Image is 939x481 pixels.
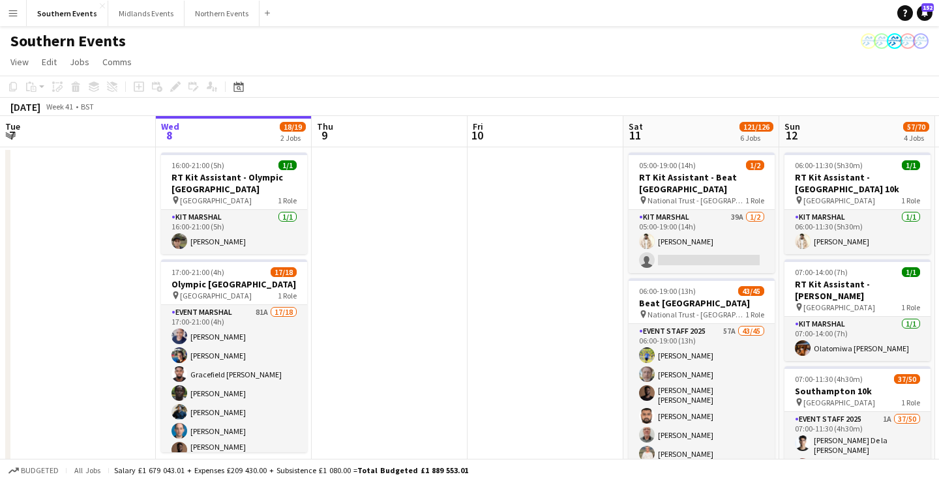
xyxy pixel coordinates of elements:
[27,1,108,26] button: Southern Events
[784,153,931,254] app-job-card: 06:00-11:30 (5h30m)1/1RT Kit Assistant - [GEOGRAPHIC_DATA] 10k [GEOGRAPHIC_DATA]1 RoleKit Marshal...
[795,374,863,384] span: 07:00-11:30 (4h30m)
[627,128,643,143] span: 11
[5,121,20,132] span: Tue
[10,100,40,113] div: [DATE]
[161,171,307,195] h3: RT Kit Assistant - Olympic [GEOGRAPHIC_DATA]
[315,128,333,143] span: 9
[278,291,297,300] span: 1 Role
[745,310,764,319] span: 1 Role
[10,56,29,68] span: View
[171,267,224,277] span: 17:00-21:00 (4h)
[901,398,920,407] span: 1 Role
[740,133,773,143] div: 6 Jobs
[72,465,103,475] span: All jobs
[784,278,931,302] h3: RT Kit Assistant - [PERSON_NAME]
[795,160,863,170] span: 06:00-11:30 (5h30m)
[278,196,297,205] span: 1 Role
[738,286,764,296] span: 43/45
[37,53,62,70] a: Edit
[629,121,643,132] span: Sat
[629,210,775,273] app-card-role: Kit Marshal39A1/205:00-19:00 (14h)[PERSON_NAME]
[784,385,931,397] h3: Southampton 10k
[42,56,57,68] span: Edit
[629,171,775,195] h3: RT Kit Assistant - Beat [GEOGRAPHIC_DATA]
[917,5,932,21] a: 152
[902,160,920,170] span: 1/1
[900,33,916,49] app-user-avatar: RunThrough Events
[784,171,931,195] h3: RT Kit Assistant - [GEOGRAPHIC_DATA] 10k
[782,128,800,143] span: 12
[159,128,179,143] span: 8
[21,466,59,475] span: Budgeted
[185,1,260,26] button: Northern Events
[746,160,764,170] span: 1/2
[70,56,89,68] span: Jobs
[629,297,775,309] h3: Beat [GEOGRAPHIC_DATA]
[901,196,920,205] span: 1 Role
[903,122,929,132] span: 57/70
[357,465,468,475] span: Total Budgeted £1 889 553.01
[784,210,931,254] app-card-role: Kit Marshal1/106:00-11:30 (5h30m)[PERSON_NAME]
[795,267,848,277] span: 07:00-14:00 (7h)
[3,128,20,143] span: 7
[803,302,875,312] span: [GEOGRAPHIC_DATA]
[180,196,252,205] span: [GEOGRAPHIC_DATA]
[97,53,137,70] a: Comms
[784,121,800,132] span: Sun
[161,153,307,254] app-job-card: 16:00-21:00 (5h)1/1RT Kit Assistant - Olympic [GEOGRAPHIC_DATA] [GEOGRAPHIC_DATA]1 RoleKit Marsha...
[7,463,61,478] button: Budgeted
[784,259,931,361] app-job-card: 07:00-14:00 (7h)1/1RT Kit Assistant - [PERSON_NAME] [GEOGRAPHIC_DATA]1 RoleKit Marshal1/107:00-14...
[108,1,185,26] button: Midlands Events
[629,278,775,471] app-job-card: 06:00-19:00 (13h)43/45Beat [GEOGRAPHIC_DATA] National Trust - [GEOGRAPHIC_DATA]1 RoleEvent Staff ...
[648,310,745,319] span: National Trust - [GEOGRAPHIC_DATA]
[629,153,775,273] app-job-card: 05:00-19:00 (14h)1/2RT Kit Assistant - Beat [GEOGRAPHIC_DATA] National Trust - [GEOGRAPHIC_DATA]1...
[803,196,875,205] span: [GEOGRAPHIC_DATA]
[278,160,297,170] span: 1/1
[114,465,468,475] div: Salary £1 679 043.01 + Expenses £209 430.00 + Subsistence £1 080.00 =
[102,56,132,68] span: Comms
[739,122,773,132] span: 121/126
[861,33,876,49] app-user-avatar: RunThrough Events
[471,128,483,143] span: 10
[171,160,224,170] span: 16:00-21:00 (5h)
[43,102,76,111] span: Week 41
[81,102,94,111] div: BST
[874,33,889,49] app-user-avatar: RunThrough Events
[473,121,483,132] span: Fri
[894,374,920,384] span: 37/50
[902,267,920,277] span: 1/1
[784,317,931,361] app-card-role: Kit Marshal1/107:00-14:00 (7h)Olatomiwa [PERSON_NAME]
[161,259,307,452] app-job-card: 17:00-21:00 (4h)17/18Olympic [GEOGRAPHIC_DATA] [GEOGRAPHIC_DATA]1 RoleEvent Marshal81A17/1817:00-...
[904,133,929,143] div: 4 Jobs
[887,33,902,49] app-user-avatar: RunThrough Events
[648,196,745,205] span: National Trust - [GEOGRAPHIC_DATA]
[901,302,920,312] span: 1 Role
[65,53,95,70] a: Jobs
[10,31,126,51] h1: Southern Events
[271,267,297,277] span: 17/18
[280,133,305,143] div: 2 Jobs
[161,121,179,132] span: Wed
[161,278,307,290] h3: Olympic [GEOGRAPHIC_DATA]
[280,122,306,132] span: 18/19
[803,398,875,407] span: [GEOGRAPHIC_DATA]
[180,291,252,300] span: [GEOGRAPHIC_DATA]
[913,33,929,49] app-user-avatar: RunThrough Events
[161,210,307,254] app-card-role: Kit Marshal1/116:00-21:00 (5h)[PERSON_NAME]
[317,121,333,132] span: Thu
[639,286,696,296] span: 06:00-19:00 (13h)
[5,53,34,70] a: View
[921,3,934,12] span: 152
[745,196,764,205] span: 1 Role
[639,160,696,170] span: 05:00-19:00 (14h)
